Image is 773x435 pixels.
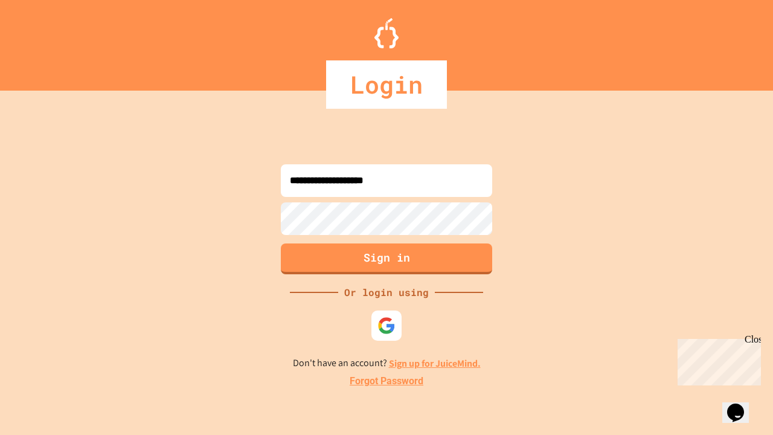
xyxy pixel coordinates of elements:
p: Don't have an account? [293,356,481,371]
button: Sign in [281,243,492,274]
div: Or login using [338,285,435,300]
div: Login [326,60,447,109]
img: google-icon.svg [377,317,396,335]
iframe: chat widget [722,387,761,423]
a: Forgot Password [350,374,423,388]
a: Sign up for JuiceMind. [389,357,481,370]
iframe: chat widget [673,334,761,385]
div: Chat with us now!Close [5,5,83,77]
img: Logo.svg [374,18,399,48]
